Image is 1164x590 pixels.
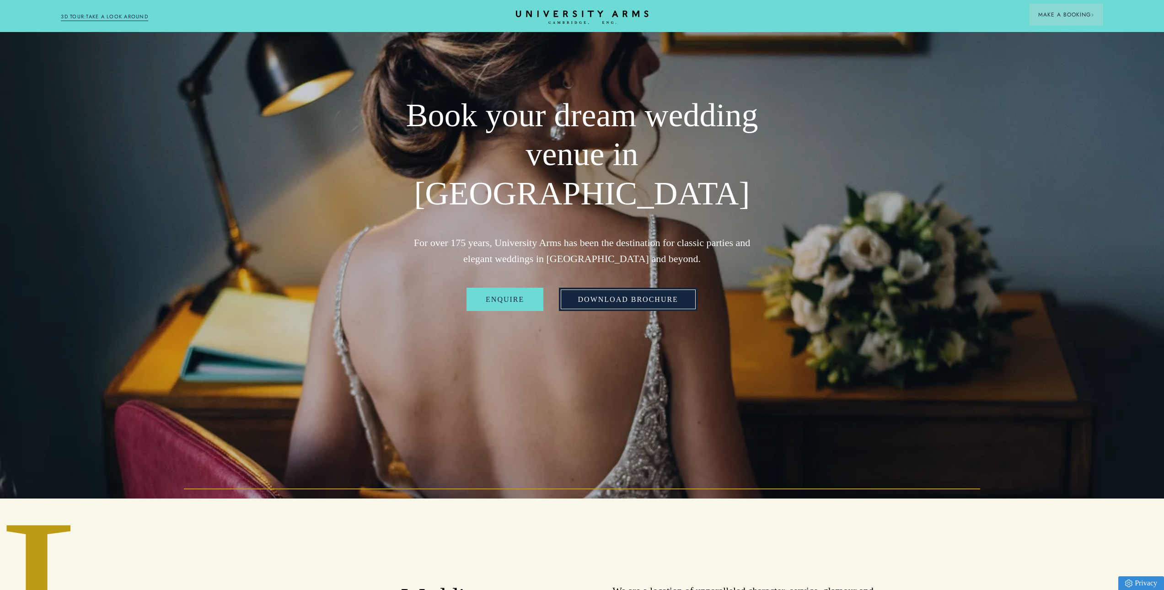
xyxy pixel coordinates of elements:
[399,235,765,267] p: For over 175 years, University Arms has been the destination for classic parties and elegant wedd...
[559,288,697,311] a: Download Brochure
[516,11,649,25] a: Home
[1118,576,1164,590] a: Privacy
[1029,4,1103,26] button: Make a BookingArrow icon
[61,13,148,21] a: 3D TOUR:TAKE A LOOK AROUND
[467,288,543,311] a: Enquire
[1038,11,1094,19] span: Make a Booking
[1091,13,1094,16] img: Arrow icon
[399,96,765,214] h1: Book your dream wedding venue in [GEOGRAPHIC_DATA]
[1125,579,1132,587] img: Privacy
